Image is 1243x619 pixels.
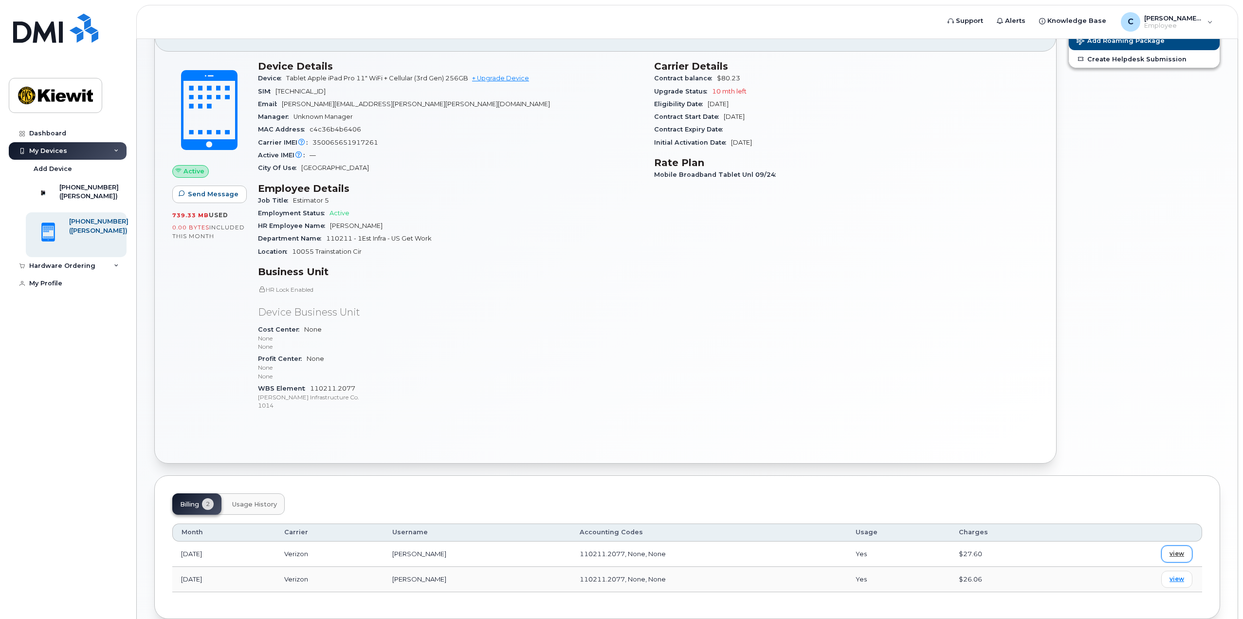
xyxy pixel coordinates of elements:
[956,16,983,26] span: Support
[172,224,209,231] span: 0.00 Bytes
[654,60,1039,72] h3: Carrier Details
[847,542,950,567] td: Yes
[712,88,747,95] span: 10 mth left
[172,186,247,203] button: Send Message
[724,113,745,120] span: [DATE]
[1201,577,1236,612] iframe: Messenger Launcher
[275,88,326,95] span: [TECHNICAL_ID]
[301,164,369,171] span: [GEOGRAPHIC_DATA]
[312,139,378,146] span: 350065651917261
[571,524,847,541] th: Accounting Codes
[654,75,717,82] span: Contract balance
[293,113,353,120] span: Unknown Manager
[232,501,277,508] span: Usage History
[258,248,292,255] span: Location
[384,524,570,541] th: Username
[258,326,642,351] span: None
[258,139,312,146] span: Carrier IMEI
[258,385,310,392] span: WBS Element
[258,197,293,204] span: Job Title
[293,197,329,204] span: Estimator 5
[472,75,529,82] a: + Upgrade Device
[275,542,384,567] td: Verizon
[258,305,642,319] p: Device Business Unit
[258,183,642,194] h3: Employee Details
[258,342,642,351] p: None
[654,157,1039,169] h3: Rate Plan
[1170,575,1184,583] span: view
[292,248,362,255] span: 10055 Trainstation Cir
[990,11,1032,31] a: Alerts
[209,211,228,219] span: used
[258,100,282,108] span: Email
[654,171,781,178] span: Mobile Broadband Tablet Unl 09/24
[258,88,275,95] span: SIM
[258,285,642,294] p: HR Lock Enabled
[258,209,329,217] span: Employment Status
[1144,14,1203,22] span: [PERSON_NAME].[PERSON_NAME]
[1144,22,1203,30] span: Employee
[188,189,238,199] span: Send Message
[580,550,666,558] span: 110211.2077, None, None
[959,575,1063,584] div: $26.06
[330,222,383,229] span: [PERSON_NAME]
[258,60,642,72] h3: Device Details
[258,393,642,401] p: [PERSON_NAME] Infrastructure Co.
[310,126,361,133] span: c4c36b4b6406
[950,524,1072,541] th: Charges
[654,139,731,146] span: Initial Activation Date
[329,209,349,217] span: Active
[258,75,286,82] span: Device
[258,126,310,133] span: MAC Address
[258,363,642,372] p: None
[258,266,642,278] h3: Business Unit
[384,567,570,592] td: [PERSON_NAME]
[1170,549,1184,558] span: view
[258,222,330,229] span: HR Employee Name
[172,212,209,219] span: 739.33 MB
[258,164,301,171] span: City Of Use
[258,326,304,333] span: Cost Center
[326,235,432,242] span: 110211 - 1Est Infra - US Get Work
[286,75,468,82] span: Tablet Apple iPad Pro 11" WiFi + Cellular (3rd Gen) 256GB
[384,542,570,567] td: [PERSON_NAME]
[1161,545,1192,563] a: view
[580,575,666,583] span: 110211.2077, None, None
[1047,16,1106,26] span: Knowledge Base
[258,401,642,410] p: 1014
[258,355,642,380] span: None
[847,524,950,541] th: Usage
[258,385,642,410] span: 110211.2077
[1128,16,1133,28] span: C
[1114,12,1220,32] div: Chris.Otey
[172,542,275,567] td: [DATE]
[654,113,724,120] span: Contract Start Date
[708,100,729,108] span: [DATE]
[1069,50,1220,68] a: Create Helpdesk Submission
[1077,37,1165,46] span: Add Roaming Package
[1005,16,1025,26] span: Alerts
[282,100,550,108] span: [PERSON_NAME][EMAIL_ADDRESS][PERSON_NAME][PERSON_NAME][DOMAIN_NAME]
[258,355,307,362] span: Profit Center
[654,126,728,133] span: Contract Expiry Date
[275,567,384,592] td: Verizon
[172,524,275,541] th: Month
[275,524,384,541] th: Carrier
[258,334,642,342] p: None
[941,11,990,31] a: Support
[731,139,752,146] span: [DATE]
[172,567,275,592] td: [DATE]
[258,235,326,242] span: Department Name
[1032,11,1113,31] a: Knowledge Base
[310,151,316,159] span: —
[847,567,950,592] td: Yes
[258,151,310,159] span: Active IMEI
[258,113,293,120] span: Manager
[183,167,204,176] span: Active
[654,100,708,108] span: Eligibility Date
[654,88,712,95] span: Upgrade Status
[1161,571,1192,588] a: view
[717,75,740,82] span: $80.23
[1069,30,1220,50] button: Add Roaming Package
[258,372,642,380] p: None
